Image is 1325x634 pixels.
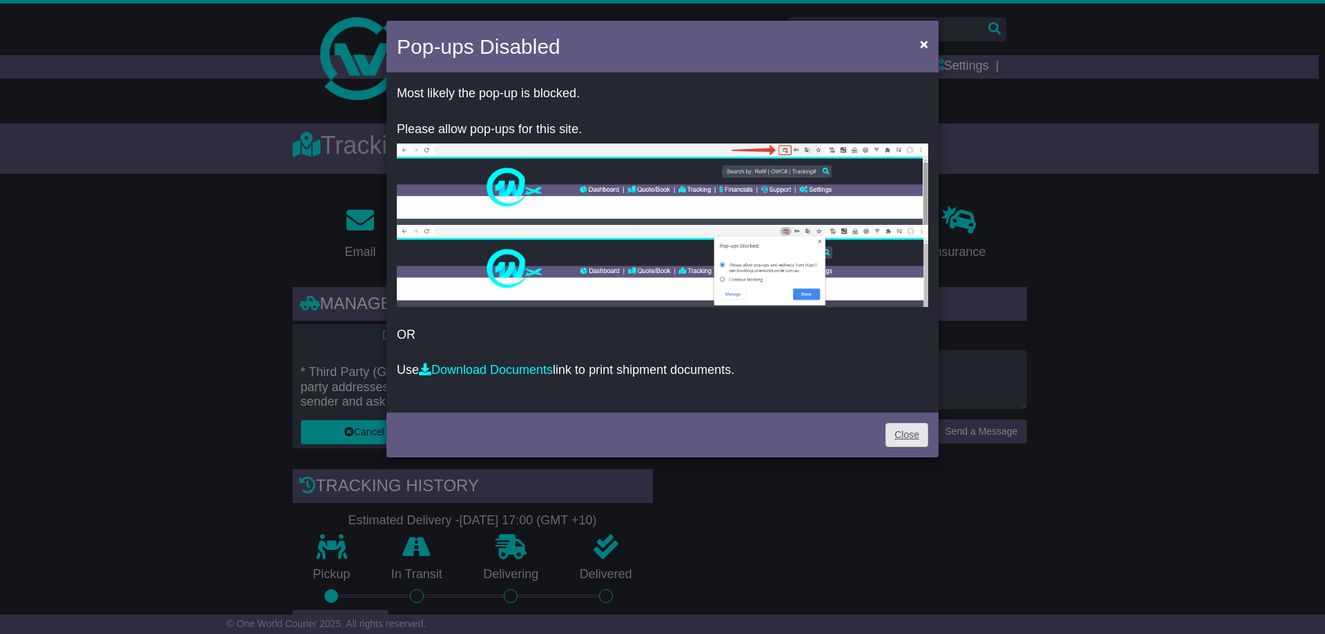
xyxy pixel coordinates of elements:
[397,143,928,225] img: allow-popup-1.png
[397,122,928,137] p: Please allow pop-ups for this site.
[419,363,553,377] a: Download Documents
[386,76,939,409] div: OR
[397,363,928,378] p: Use link to print shipment documents.
[397,31,560,62] h4: Pop-ups Disabled
[885,423,928,447] a: Close
[397,86,928,101] p: Most likely the pop-up is blocked.
[913,30,935,58] button: Close
[920,36,928,52] span: ×
[397,225,928,307] img: allow-popup-2.png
